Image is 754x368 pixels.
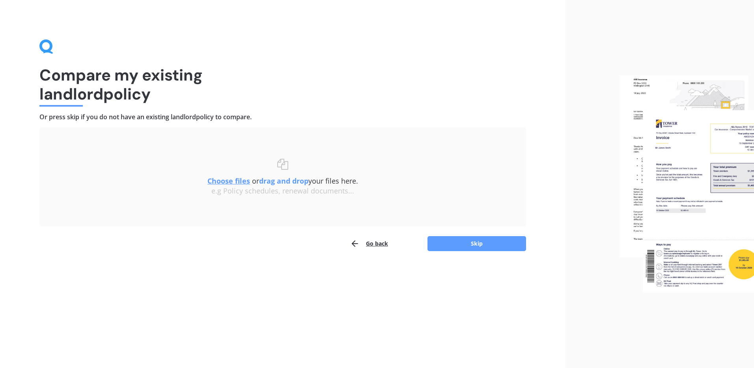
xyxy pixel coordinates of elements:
[350,236,388,252] button: Go back
[620,75,754,293] img: files.webp
[427,236,526,251] button: Skip
[55,187,510,195] div: e.g Policy schedules, renewal documents...
[39,66,526,103] h1: Compare my existing landlord policy
[207,176,250,186] u: Choose files
[259,176,308,186] b: drag and drop
[39,113,526,121] h4: Or press skip if you do not have an existing landlord policy to compare.
[207,176,358,186] span: or your files here.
